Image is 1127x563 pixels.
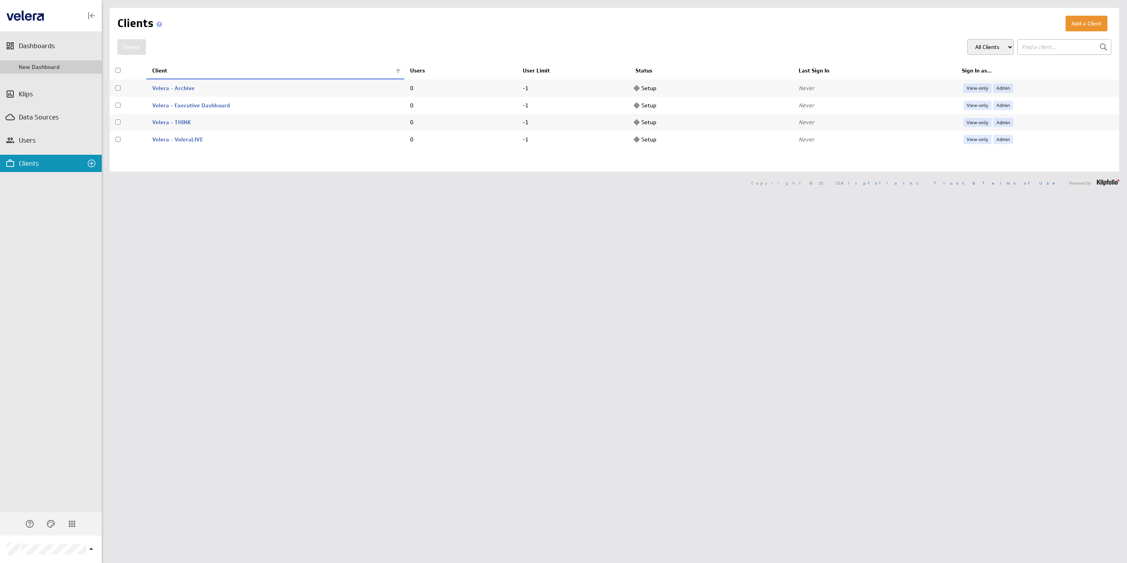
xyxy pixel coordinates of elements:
img: logo-footer.png [1097,179,1119,186]
td: Setup [630,131,793,148]
div: Dashboards [19,42,83,50]
a: View-only [963,83,992,93]
td: Setup [630,79,793,97]
th: Sign In as... [956,63,1119,79]
span: Copyright © 2025 [751,181,925,185]
span: Powered by [1069,181,1091,185]
div: Klipfolio Apps [67,519,77,529]
a: Admin [993,118,1013,127]
a: Velera - Executive Dashboard [152,102,230,109]
td: -1 [517,79,630,97]
button: Add a Client [1066,16,1107,31]
span: Never [799,102,814,109]
div: Klipfolio Apps [65,517,79,530]
a: Velera - Archive [152,85,194,92]
div: Clients [19,159,83,168]
td: Setup [630,114,793,131]
div: Data Sources [19,113,70,121]
div: Collapse [85,9,98,22]
th: Users [404,63,517,79]
th: User Limit [517,63,630,79]
td: -1 [517,131,630,148]
a: Admin [993,135,1013,144]
a: Velera - VeleraLIVE [152,136,203,143]
a: Velera - THINK [152,119,191,126]
td: 0 [404,131,517,148]
th: Last Sign In [793,63,956,79]
td: 0 [404,97,517,114]
a: View-only [963,118,992,127]
a: Klipfolio Inc. [841,180,925,186]
img: Klipfolio logo [7,8,44,24]
td: -1 [517,97,630,114]
a: Admin [993,83,1013,93]
span: Never [799,136,814,143]
div: Help [23,517,36,530]
a: Trust & Terms of Use [934,180,1060,186]
th: Client [146,63,404,79]
input: Find a client... [1017,39,1111,55]
td: Velera - Executive Dashboard [146,97,404,114]
td: Velera - THINK [146,114,404,131]
a: View-only [963,135,992,144]
div: Klips [19,90,83,98]
div: New Dashboard [19,63,98,71]
div: Go to Dashboards [7,8,44,24]
div: Users [19,136,83,145]
a: View-only [963,101,992,110]
div: Themes [44,517,58,530]
td: Setup [630,97,793,114]
td: Velera - VeleraLIVE [146,131,404,148]
span: Never [799,119,814,126]
td: 0 [404,79,517,97]
svg: Themes [46,519,56,529]
th: Status [630,63,793,79]
td: Velera - Archive [146,79,404,97]
td: -1 [517,114,630,131]
a: Admin [993,101,1013,110]
span: Never [799,85,814,92]
button: Delete [117,39,146,55]
td: 0 [404,114,517,131]
h1: Clients [117,16,165,31]
div: Create a client [85,157,98,170]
